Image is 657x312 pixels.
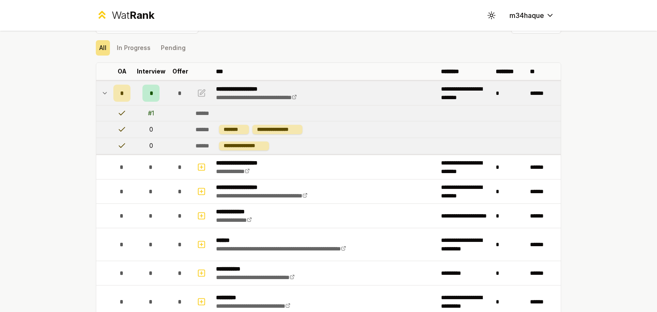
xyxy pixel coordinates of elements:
p: Offer [172,67,188,76]
button: All [96,40,110,56]
div: Wat [112,9,154,22]
td: 0 [134,121,168,138]
p: Interview [137,67,166,76]
div: # 1 [148,109,154,118]
p: OA [118,67,127,76]
button: m34haque [503,8,561,23]
span: Rank [130,9,154,21]
a: WatRank [96,9,154,22]
button: Pending [157,40,189,56]
span: m34haque [509,10,544,21]
button: In Progress [113,40,154,56]
td: 0 [134,138,168,154]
